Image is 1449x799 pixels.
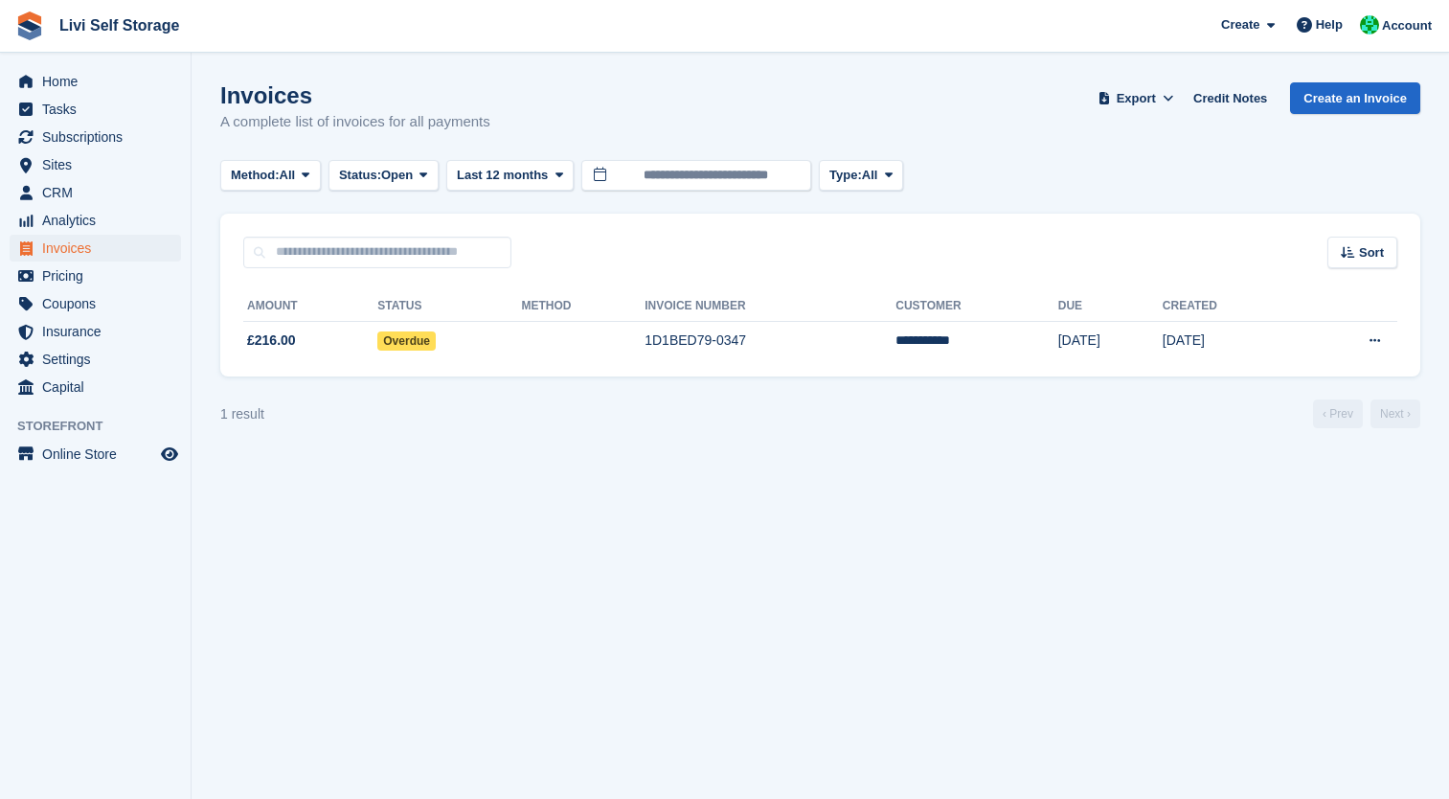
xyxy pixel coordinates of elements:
span: Last 12 months [457,166,548,185]
a: menu [10,318,181,345]
span: £216.00 [247,331,296,351]
td: [DATE] [1163,321,1298,361]
span: Subscriptions [42,124,157,150]
th: Method [522,291,645,322]
a: menu [10,151,181,178]
div: 1 result [220,404,264,424]
a: Next [1370,399,1420,428]
a: menu [10,441,181,468]
span: Sort [1359,243,1384,263]
span: Pricing [42,263,157,289]
button: Type: All [819,160,903,192]
span: Export [1117,89,1156,108]
a: menu [10,68,181,95]
span: All [280,166,296,185]
span: Capital [42,374,157,400]
span: Home [42,68,157,95]
span: Create [1221,15,1259,34]
a: menu [10,374,181,400]
span: Tasks [42,96,157,123]
span: Analytics [42,207,157,234]
span: CRM [42,179,157,206]
a: menu [10,179,181,206]
a: Preview store [158,443,181,466]
th: Amount [243,291,377,322]
p: A complete list of invoices for all payments [220,111,490,133]
button: Export [1094,82,1178,114]
a: menu [10,124,181,150]
a: Create an Invoice [1290,82,1420,114]
td: [DATE] [1058,321,1163,361]
span: Type: [829,166,862,185]
span: Overdue [377,331,436,351]
a: menu [10,290,181,317]
img: stora-icon-8386f47178a22dfd0bd8f6a31ec36ba5ce8667c1dd55bd0f319d3a0aa187defe.svg [15,11,44,40]
span: Invoices [42,235,157,262]
span: Insurance [42,318,157,345]
span: Settings [42,346,157,373]
button: Last 12 months [446,160,574,192]
span: Sites [42,151,157,178]
a: menu [10,96,181,123]
th: Created [1163,291,1298,322]
a: Credit Notes [1186,82,1275,114]
button: Method: All [220,160,321,192]
span: Method: [231,166,280,185]
span: Coupons [42,290,157,317]
td: 1D1BED79-0347 [645,321,895,361]
a: menu [10,263,181,289]
a: Previous [1313,399,1363,428]
a: menu [10,207,181,234]
span: Account [1382,16,1432,35]
span: Online Store [42,441,157,468]
th: Status [377,291,521,322]
button: Status: Open [328,160,439,192]
span: Open [381,166,413,185]
span: Help [1316,15,1343,34]
img: Joe Robertson [1360,15,1379,34]
h1: Invoices [220,82,490,108]
a: menu [10,346,181,373]
span: Status: [339,166,381,185]
th: Due [1058,291,1163,322]
a: menu [10,235,181,262]
span: Storefront [17,417,191,436]
nav: Page [1309,399,1424,428]
th: Customer [895,291,1057,322]
a: Livi Self Storage [52,10,187,41]
span: All [862,166,878,185]
th: Invoice Number [645,291,895,322]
